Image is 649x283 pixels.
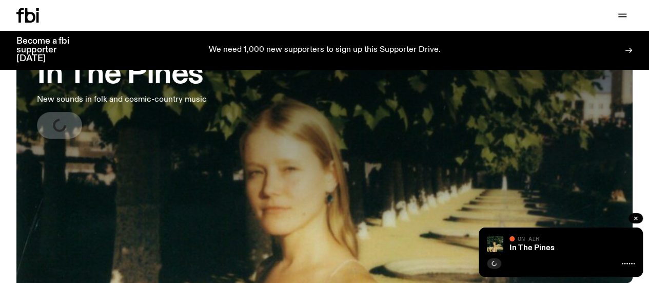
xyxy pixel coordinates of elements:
p: We need 1,000 new supporters to sign up this Supporter Drive. [209,46,441,55]
h3: Become a fbi supporter [DATE] [16,37,82,63]
a: In The Pines [509,244,555,252]
h3: In The Pines [37,61,207,89]
p: New sounds in folk and cosmic-country music [37,93,207,106]
a: In The PinesNew sounds in folk and cosmic-country music [37,37,207,139]
span: On Air [518,235,539,242]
